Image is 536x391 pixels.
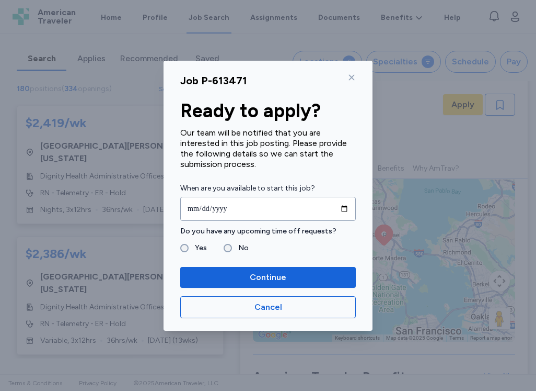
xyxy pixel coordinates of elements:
label: Do you have any upcoming time off requests? [180,225,356,238]
div: Ready to apply? [180,100,356,121]
label: When are you available to start this job? [180,182,356,195]
span: Continue [250,271,286,284]
label: No [232,242,249,254]
button: Continue [180,267,356,288]
div: Our team will be notified that you are interested in this job posting. Please provide the followi... [180,128,356,170]
div: Job P-613471 [180,73,247,88]
span: Cancel [254,301,282,314]
button: Cancel [180,296,356,318]
label: Yes [189,242,207,254]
